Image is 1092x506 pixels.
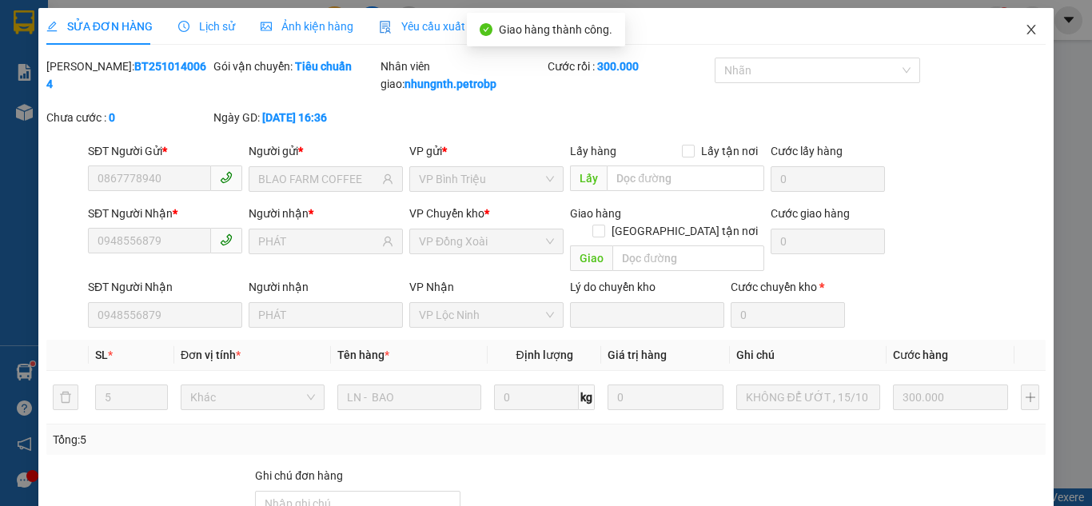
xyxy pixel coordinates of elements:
[771,207,850,220] label: Cước giao hàng
[893,349,948,361] span: Cước hàng
[730,340,887,371] th: Ghi chú
[579,384,595,410] span: kg
[46,21,58,32] span: edit
[213,109,377,126] div: Ngày GD:
[262,111,327,124] b: [DATE] 16:36
[480,23,492,36] span: check-circle
[95,349,108,361] span: SL
[53,384,78,410] button: delete
[570,145,616,157] span: Lấy hàng
[295,60,352,73] b: Tiêu chuẩn
[597,60,639,73] b: 300.000
[53,431,423,448] div: Tổng: 5
[46,58,210,93] div: [PERSON_NAME]:
[109,111,115,124] b: 0
[419,167,554,191] span: VP Bình Triệu
[88,142,242,160] div: SĐT Người Gửi
[379,20,548,33] span: Yêu cầu xuất hóa đơn điện tử
[190,385,315,409] span: Khác
[12,105,37,122] span: CR :
[548,58,711,75] div: Cước rồi :
[570,207,621,220] span: Giao hàng
[258,170,379,188] input: Tên người gửi
[419,229,554,253] span: VP Đồng Xoài
[46,20,153,33] span: SỬA ĐƠN HÀNG
[125,14,233,52] div: VP Bình Triệu
[255,469,343,482] label: Ghi chú đơn hàng
[381,58,544,93] div: Nhân viên giao:
[181,349,241,361] span: Đơn vị tính
[178,20,235,33] span: Lịch sử
[12,103,116,122] div: 30.000
[570,278,724,296] div: Lý do chuyển kho
[409,278,564,296] div: VP Nhận
[608,349,667,361] span: Giá trị hàng
[14,52,114,71] div: c út
[220,233,233,246] span: phone
[213,58,377,75] div: Gói vận chuyển:
[570,165,607,191] span: Lấy
[382,236,393,247] span: user
[249,278,403,296] div: Người nhận
[695,142,764,160] span: Lấy tận nơi
[736,384,880,410] input: Ghi Chú
[1025,23,1038,36] span: close
[605,222,764,240] span: [GEOGRAPHIC_DATA] tận nơi
[125,52,233,71] div: hiển
[46,109,210,126] div: Chưa cước :
[893,384,1008,410] input: 0
[405,78,496,90] b: nhungnth.petrobp
[14,15,38,32] span: Gửi:
[409,207,484,220] span: VP Chuyển kho
[178,21,189,32] span: clock-circle
[570,245,612,271] span: Giao
[88,278,242,296] div: SĐT Người Nhận
[731,278,845,296] div: Cước chuyển kho
[337,349,389,361] span: Tên hàng
[261,20,353,33] span: Ảnh kiện hàng
[612,245,764,271] input: Dọc đường
[258,233,379,250] input: Tên người nhận
[261,21,272,32] span: picture
[409,142,564,160] div: VP gửi
[1009,8,1054,53] button: Close
[499,23,612,36] span: Giao hàng thành công.
[88,205,242,222] div: SĐT Người Nhận
[379,21,392,34] img: icon
[125,15,163,32] span: Nhận:
[382,173,393,185] span: user
[337,384,481,410] input: VD: Bàn, Ghế
[249,205,403,222] div: Người nhận
[771,166,885,192] input: Cước lấy hàng
[771,229,885,254] input: Cước giao hàng
[1021,384,1039,410] button: plus
[516,349,572,361] span: Định lượng
[249,142,403,160] div: Người gửi
[608,384,723,410] input: 0
[419,303,554,327] span: VP Lộc Ninh
[220,171,233,184] span: phone
[14,14,114,52] div: VP Lộc Ninh
[771,145,843,157] label: Cước lấy hàng
[607,165,764,191] input: Dọc đường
